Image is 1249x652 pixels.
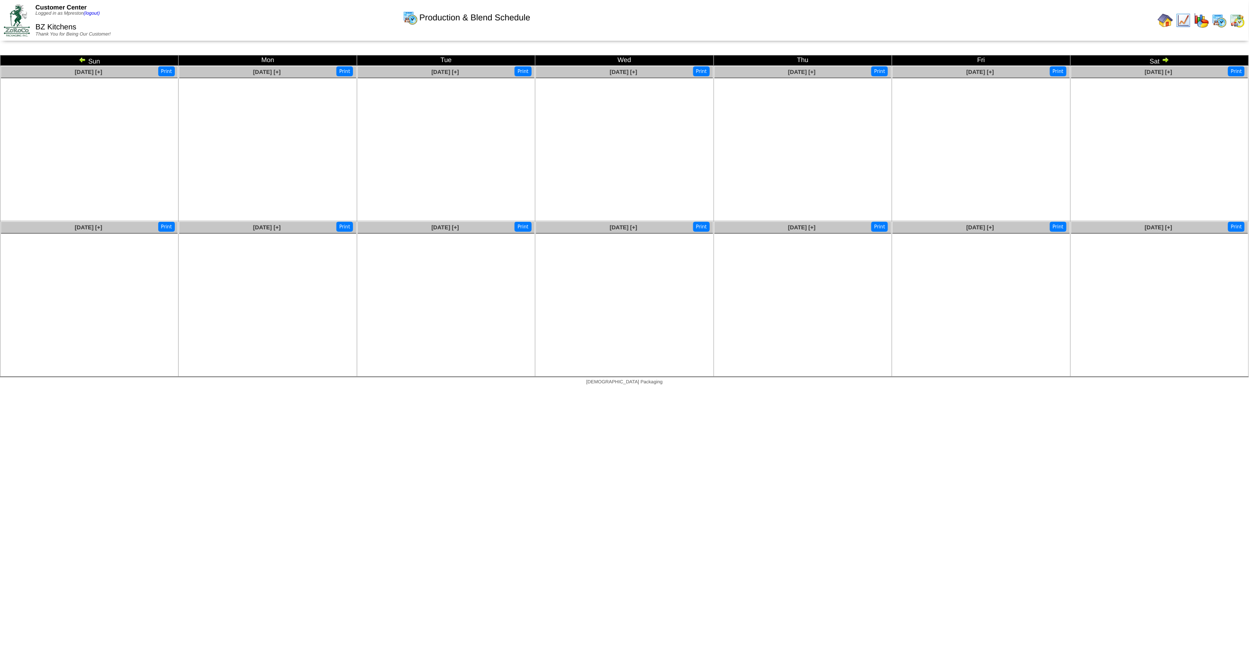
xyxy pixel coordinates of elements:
img: ZoRoCo_Logo(Green%26Foil)%20jpg.webp [4,4,30,36]
td: Wed [535,55,714,66]
span: Thank You for Being Our Customer! [36,32,111,37]
button: Print [158,222,175,232]
img: arrowright.gif [1162,56,1169,63]
a: [DATE] [+] [967,69,994,75]
button: Print [693,66,710,76]
span: Logged in as Mpreston [36,11,100,16]
span: Production & Blend Schedule [419,13,530,23]
button: Print [515,222,531,232]
img: home.gif [1158,13,1173,28]
a: [DATE] [+] [1145,224,1172,231]
a: [DATE] [+] [610,224,637,231]
button: Print [336,222,353,232]
a: [DATE] [+] [432,69,459,75]
button: Print [693,222,710,232]
button: Print [1050,222,1067,232]
td: Sun [0,55,179,66]
img: line_graph.gif [1176,13,1191,28]
td: Thu [714,55,892,66]
button: Print [1228,66,1245,76]
span: BZ Kitchens [36,23,76,31]
a: [DATE] [+] [788,69,815,75]
td: Sat [1070,55,1249,66]
span: Customer Center [36,4,87,11]
button: Print [158,66,175,76]
a: [DATE] [+] [75,69,102,75]
a: [DATE] [+] [253,69,281,75]
img: calendarprod.gif [1212,13,1227,28]
img: calendarprod.gif [403,10,418,25]
a: [DATE] [+] [432,224,459,231]
a: [DATE] [+] [75,224,102,231]
button: Print [1050,66,1067,76]
td: Fri [892,55,1070,66]
img: arrowleft.gif [79,56,86,63]
td: Mon [179,55,357,66]
img: calendarinout.gif [1230,13,1245,28]
a: (logout) [84,11,100,16]
span: [DEMOGRAPHIC_DATA] Packaging [586,380,662,385]
a: [DATE] [+] [967,224,994,231]
a: [DATE] [+] [610,69,637,75]
a: [DATE] [+] [1145,69,1172,75]
button: Print [871,222,888,232]
button: Print [515,66,531,76]
img: graph.gif [1194,13,1209,28]
button: Print [871,66,888,76]
button: Print [1228,222,1245,232]
button: Print [336,66,353,76]
a: [DATE] [+] [788,224,815,231]
td: Tue [357,55,535,66]
a: [DATE] [+] [253,224,281,231]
